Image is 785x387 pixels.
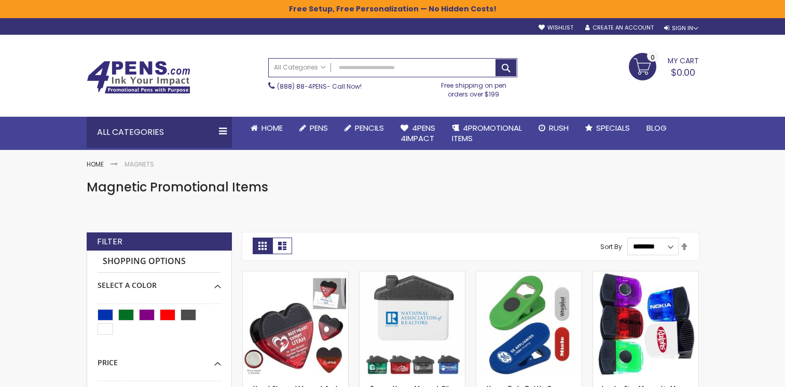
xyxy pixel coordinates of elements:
[360,271,465,280] a: Promo House Magnet Clip
[125,160,154,169] strong: Magnets
[274,63,326,72] span: All Categories
[401,122,435,144] span: 4Pens 4impact
[699,359,785,387] iframe: Google Customer Reviews
[476,271,582,377] img: Heavy Duty Bottle Opener Magnetic Memo Clip
[585,24,654,32] a: Create an Account
[291,117,336,140] a: Pens
[664,24,698,32] div: Sign In
[530,117,577,140] a: Rush
[596,122,630,133] span: Specials
[97,236,122,247] strong: Filter
[355,122,384,133] span: Pencils
[452,122,522,144] span: 4PROMOTIONAL ITEMS
[253,238,272,254] strong: Grid
[646,122,667,133] span: Blog
[593,271,698,280] a: Jumbo Size Magnetic Memo Clip
[671,66,695,79] span: $0.00
[87,160,104,169] a: Home
[242,117,291,140] a: Home
[476,271,582,280] a: Heavy Duty Bottle Opener Magnetic Memo Clip
[638,117,675,140] a: Blog
[87,61,190,94] img: 4Pens Custom Pens and Promotional Products
[593,271,698,377] img: Jumbo Size Magnetic Memo Clip
[261,122,283,133] span: Home
[651,52,655,62] span: 0
[269,59,331,76] a: All Categories
[430,77,517,98] div: Free shipping on pen orders over $199
[360,271,465,377] img: Promo House Magnet Clip
[98,273,221,291] div: Select A Color
[98,251,221,273] strong: Shopping Options
[243,271,348,377] img: Heart Shaped Magnet And Memo Clip
[549,122,569,133] span: Rush
[310,122,328,133] span: Pens
[277,82,362,91] span: - Call Now!
[577,117,638,140] a: Specials
[392,117,444,150] a: 4Pens4impact
[87,117,232,148] div: All Categories
[600,242,622,251] label: Sort By
[87,179,699,196] h1: Magnetic Promotional Items
[336,117,392,140] a: Pencils
[629,53,699,79] a: $0.00 0
[98,350,221,368] div: Price
[539,24,573,32] a: Wishlist
[444,117,530,150] a: 4PROMOTIONALITEMS
[277,82,327,91] a: (888) 88-4PENS
[243,271,348,280] a: Heart Shaped Magnet And Memo Clip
